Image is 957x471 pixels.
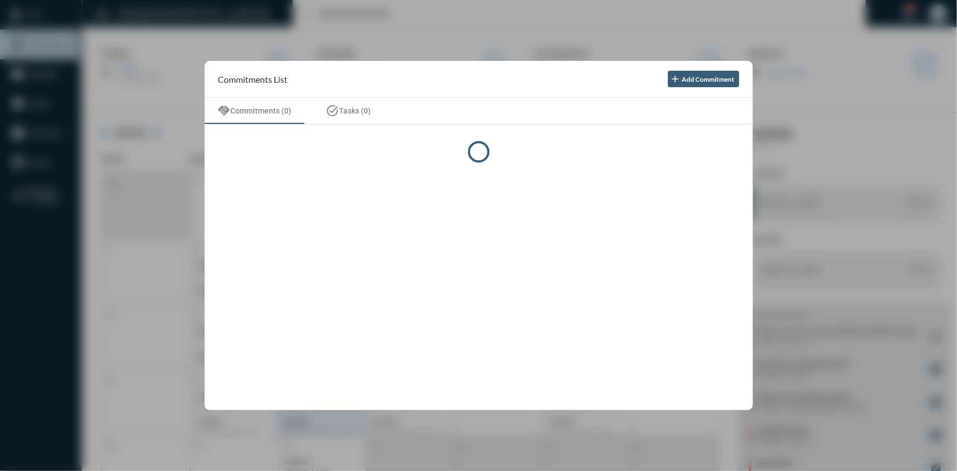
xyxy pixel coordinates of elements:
[218,74,288,84] h2: Commitments List
[218,104,231,117] mat-icon: handshake
[670,73,681,84] mat-icon: add
[339,106,371,115] span: Tasks (0)
[668,71,739,87] button: Add Commitment
[231,106,292,115] span: Commitments (0)
[326,104,339,117] mat-icon: task_alt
